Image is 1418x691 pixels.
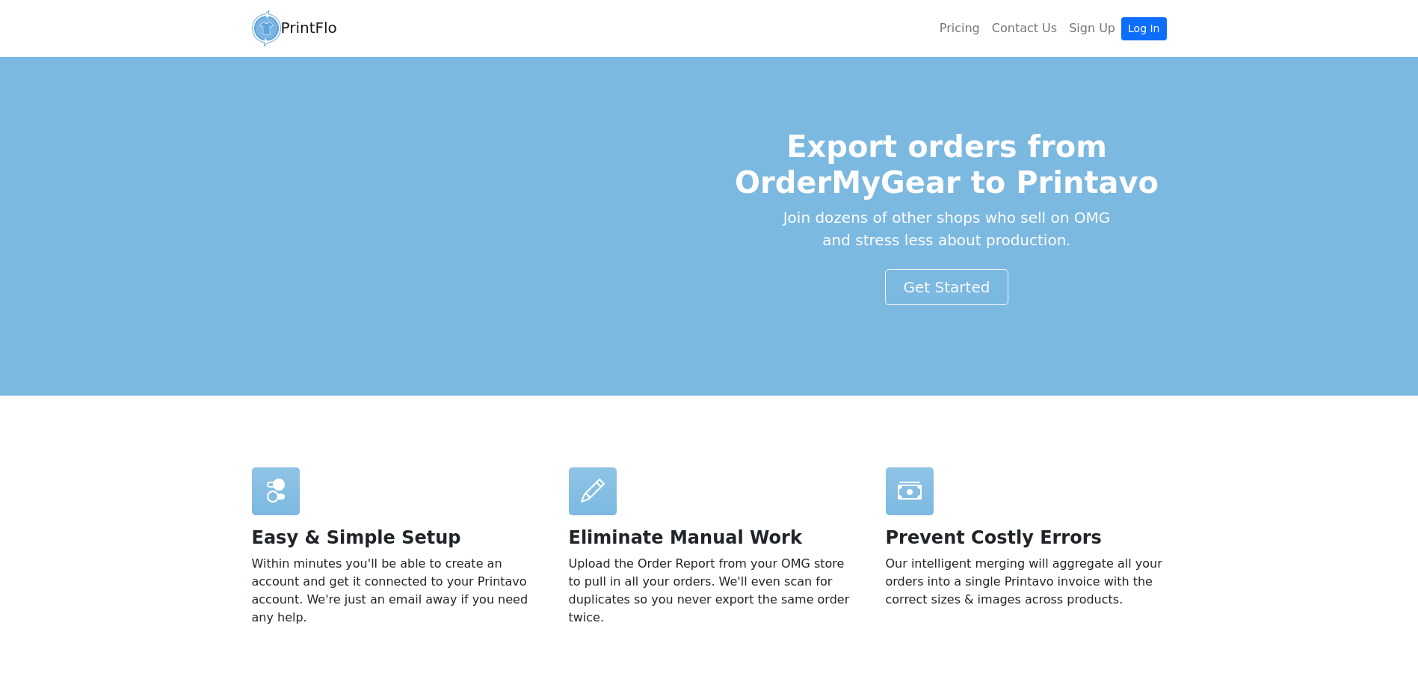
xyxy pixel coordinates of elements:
[252,10,281,47] img: circular_logo-4a08d987a9942ce4795adb5847083485d81243b80dbf4c7330427bb863ee0966.png
[1121,17,1166,40] a: Log In
[934,13,986,43] a: Pricing
[886,527,1167,549] h2: Prevent Costly Errors
[727,206,1167,251] p: Join dozens of other shops who sell on OMG and stress less about production.
[1063,13,1121,43] a: Sign Up
[886,555,1167,609] p: Our intelligent merging will aggregate all your orders into a single Printavo invoice with the co...
[569,555,850,627] p: Upload the Order Report from your OMG store to pull in all your orders. We'll even scan for dupli...
[885,269,1009,305] a: Get Started
[252,527,533,549] h2: Easy & Simple Setup
[986,13,1063,43] a: Contact Us
[252,555,533,627] p: Within minutes you'll be able to create an account and get it connected to your Printavo account....
[727,129,1167,200] h1: Export orders from OrderMyGear to Printavo
[252,6,337,51] a: PrintFlo
[569,527,850,549] h2: Eliminate Manual Work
